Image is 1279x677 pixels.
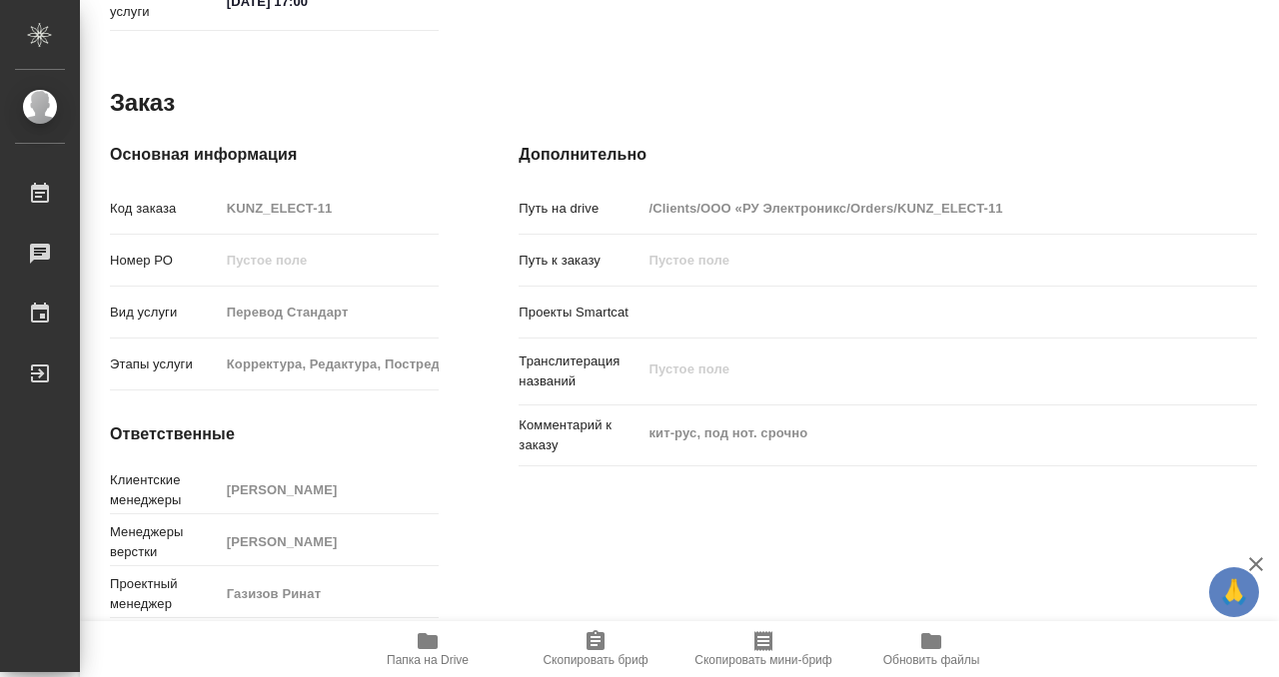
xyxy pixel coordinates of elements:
[519,303,641,323] p: Проекты Smartcat
[344,621,512,677] button: Папка на Drive
[110,422,439,446] h4: Ответственные
[1217,571,1251,613] span: 🙏
[220,475,440,504] input: Пустое поле
[387,653,469,667] span: Папка на Drive
[847,621,1015,677] button: Обновить файлы
[220,579,440,608] input: Пустое поле
[519,199,641,219] p: Путь на drive
[512,621,679,677] button: Скопировать бриф
[220,527,440,556] input: Пустое поле
[519,351,641,391] p: Транслитерация названий
[1209,567,1259,617] button: 🙏
[110,574,220,614] p: Проектный менеджер
[679,621,847,677] button: Скопировать мини-бриф
[641,416,1195,450] textarea: кит-рус, под нот. срочно
[220,349,440,378] input: Пустое поле
[519,143,1257,167] h4: Дополнительно
[519,251,641,271] p: Путь к заказу
[220,194,440,223] input: Пустое поле
[641,246,1195,275] input: Пустое поле
[883,653,980,667] span: Обновить файлы
[543,653,647,667] span: Скопировать бриф
[110,470,220,510] p: Клиентские менеджеры
[110,303,220,323] p: Вид услуги
[110,87,175,119] h2: Заказ
[641,194,1195,223] input: Пустое поле
[110,251,220,271] p: Номер РО
[110,522,220,562] p: Менеджеры верстки
[110,143,439,167] h4: Основная информация
[220,298,440,327] input: Пустое поле
[694,653,831,667] span: Скопировать мини-бриф
[110,354,220,374] p: Этапы услуги
[519,415,641,455] p: Комментарий к заказу
[110,199,220,219] p: Код заказа
[220,246,440,275] input: Пустое поле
